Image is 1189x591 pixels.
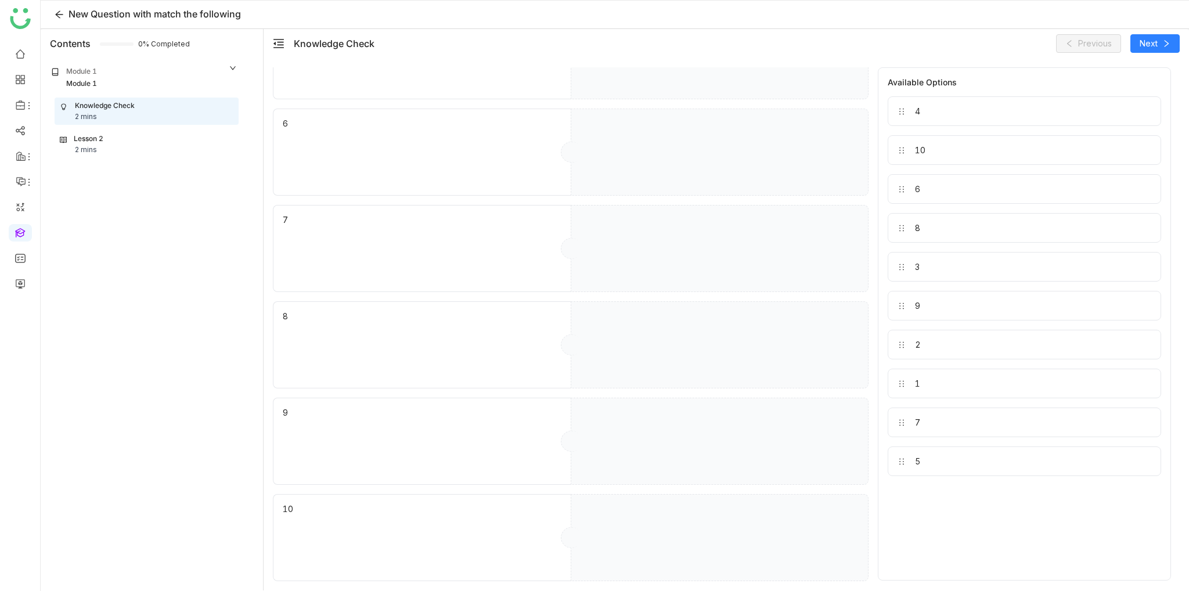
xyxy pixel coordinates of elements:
[1130,34,1180,53] button: Next
[273,494,571,581] div: 10
[75,111,97,122] div: 2 mins
[273,38,284,50] button: menu-fold
[888,77,1161,87] div: Available Options
[138,41,152,48] span: 0% Completed
[915,379,920,388] div: 1
[60,103,68,111] img: knowledge_check.svg
[915,223,920,233] div: 8
[915,145,925,155] div: 10
[273,398,571,485] div: 9
[915,456,920,466] div: 5
[915,417,920,427] div: 7
[60,136,67,144] img: lesson.svg
[915,301,920,311] div: 9
[69,8,241,20] span: New Question with match the following
[75,145,97,156] div: 2 mins
[915,340,921,349] div: 2
[50,37,91,51] div: Contents
[1056,34,1121,53] button: Previous
[915,106,920,116] div: 4
[66,66,97,77] div: Module 1
[74,134,103,145] div: Lesson 2
[66,78,97,89] div: Module 1
[10,8,31,29] img: logo
[915,262,920,272] div: 3
[273,301,571,388] div: 8
[915,184,920,194] div: 6
[273,205,571,292] div: 7
[294,37,374,51] div: Knowledge Check
[43,58,246,98] div: Module 1Module 1
[273,109,571,196] div: 6
[75,100,135,111] div: Knowledge Check
[1140,37,1158,50] span: Next
[273,38,284,49] span: menu-fold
